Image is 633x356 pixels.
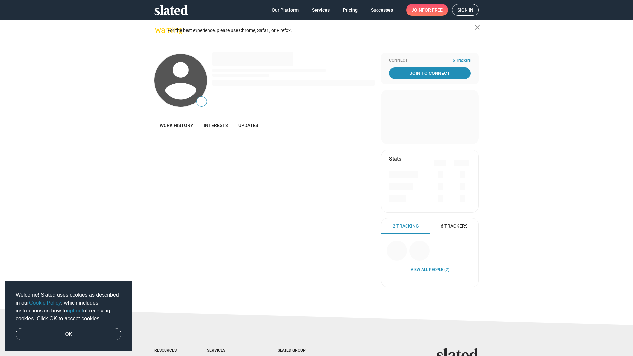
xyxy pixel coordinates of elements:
[389,58,471,63] div: Connect
[389,67,471,79] a: Join To Connect
[312,4,330,16] span: Services
[452,4,479,16] a: Sign in
[154,117,198,133] a: Work history
[233,117,263,133] a: Updates
[197,98,207,106] span: —
[338,4,363,16] a: Pricing
[16,291,121,323] span: Welcome! Slated uses cookies as described in our , which includes instructions on how to of recei...
[441,223,467,229] span: 6 Trackers
[411,267,449,273] a: View all People (2)
[29,300,61,306] a: Cookie Policy
[393,223,419,229] span: 2 Tracking
[238,123,258,128] span: Updates
[422,4,443,16] span: for free
[343,4,358,16] span: Pricing
[5,281,132,351] div: cookieconsent
[160,123,193,128] span: Work history
[406,4,448,16] a: Joinfor free
[155,26,163,34] mat-icon: warning
[167,26,475,35] div: For the best experience, please use Chrome, Safari, or Firefox.
[207,348,251,353] div: Services
[390,67,469,79] span: Join To Connect
[457,4,473,15] span: Sign in
[371,4,393,16] span: Successes
[16,328,121,341] a: dismiss cookie message
[473,23,481,31] mat-icon: close
[389,155,401,162] mat-card-title: Stats
[67,308,83,313] a: opt-out
[366,4,398,16] a: Successes
[266,4,304,16] a: Our Platform
[411,4,443,16] span: Join
[307,4,335,16] a: Services
[278,348,322,353] div: Slated Group
[154,348,181,353] div: Resources
[272,4,299,16] span: Our Platform
[198,117,233,133] a: Interests
[204,123,228,128] span: Interests
[453,58,471,63] span: 6 Trackers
